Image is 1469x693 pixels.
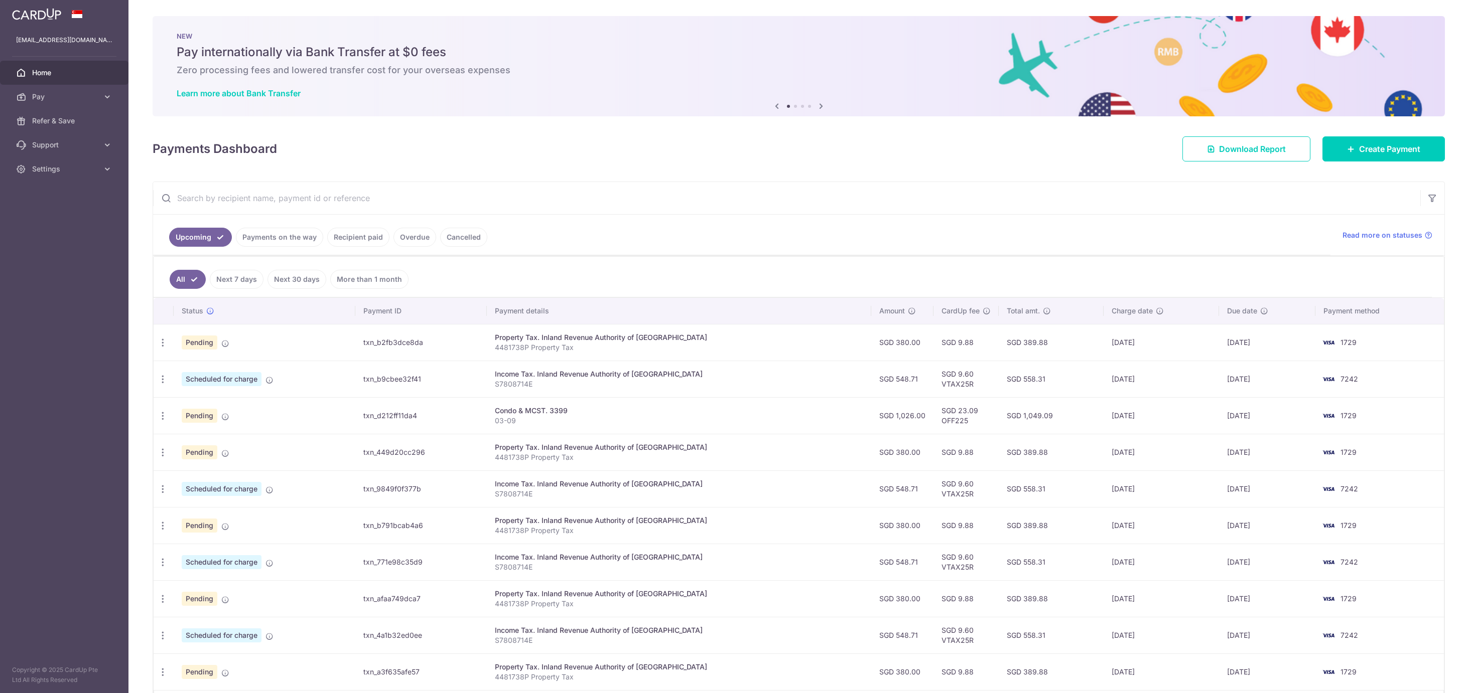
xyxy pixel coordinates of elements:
[16,35,112,45] p: [EMAIL_ADDRESS][DOMAIN_NAME]
[871,507,933,544] td: SGD 380.00
[1182,136,1310,161] a: Download Report
[32,164,98,174] span: Settings
[933,580,999,617] td: SGD 9.88
[1341,375,1358,383] span: 7242
[1343,230,1422,240] span: Read more on statuses
[1219,397,1315,434] td: [DATE]
[355,617,486,653] td: txn_4a1b32ed0ee
[355,361,486,397] td: txn_b9cbee32f41
[933,653,999,690] td: SGD 9.88
[1341,411,1357,420] span: 1729
[933,544,999,580] td: SGD 9.60 VTAX25R
[933,470,999,507] td: SGD 9.60 VTAX25R
[1112,306,1153,316] span: Charge date
[495,332,864,342] div: Property Tax. Inland Revenue Authority of [GEOGRAPHIC_DATA]
[1341,667,1357,676] span: 1729
[495,342,864,353] p: 4481738P Property Tax
[1219,653,1315,690] td: [DATE]
[355,544,486,580] td: txn_771e98c35d9
[999,544,1104,580] td: SGD 558.31
[495,369,864,379] div: Income Tax. Inland Revenue Authority of [GEOGRAPHIC_DATA]
[236,228,323,247] a: Payments on the way
[182,445,217,459] span: Pending
[153,182,1420,214] input: Search by recipient name, payment id or reference
[327,228,389,247] a: Recipient paid
[1007,306,1040,316] span: Total amt.
[170,270,206,289] a: All
[210,270,263,289] a: Next 7 days
[182,372,261,386] span: Scheduled for charge
[487,298,872,324] th: Payment details
[177,32,1421,40] p: NEW
[999,434,1104,470] td: SGD 389.88
[1219,507,1315,544] td: [DATE]
[933,617,999,653] td: SGD 9.60 VTAX25R
[182,628,261,642] span: Scheduled for charge
[355,434,486,470] td: txn_449d20cc296
[1318,629,1339,641] img: Bank Card
[495,489,864,499] p: S7808714E
[1219,617,1315,653] td: [DATE]
[1104,324,1219,361] td: [DATE]
[169,228,232,247] a: Upcoming
[177,64,1421,76] h6: Zero processing fees and lowered transfer cost for your overseas expenses
[1343,230,1432,240] a: Read more on statuses
[999,653,1104,690] td: SGD 389.88
[495,515,864,526] div: Property Tax. Inland Revenue Authority of [GEOGRAPHIC_DATA]
[1219,544,1315,580] td: [DATE]
[1104,544,1219,580] td: [DATE]
[871,324,933,361] td: SGD 380.00
[32,116,98,126] span: Refer & Save
[1341,594,1357,603] span: 1729
[933,397,999,434] td: SGD 23.09 OFF225
[1219,470,1315,507] td: [DATE]
[871,470,933,507] td: SGD 548.71
[495,672,864,682] p: 4481738P Property Tax
[177,44,1421,60] h5: Pay internationally via Bank Transfer at $0 fees
[495,479,864,489] div: Income Tax. Inland Revenue Authority of [GEOGRAPHIC_DATA]
[871,434,933,470] td: SGD 380.00
[495,416,864,426] p: 03-09
[153,16,1445,116] img: Bank transfer banner
[355,298,486,324] th: Payment ID
[440,228,487,247] a: Cancelled
[1318,519,1339,532] img: Bank Card
[355,653,486,690] td: txn_a3f635afe57
[1341,558,1358,566] span: 7242
[1104,617,1219,653] td: [DATE]
[1341,338,1357,347] span: 1729
[933,324,999,361] td: SGD 9.88
[1104,434,1219,470] td: [DATE]
[355,324,486,361] td: txn_b2fb3dce8da
[182,409,217,423] span: Pending
[182,555,261,569] span: Scheduled for charge
[1318,556,1339,568] img: Bank Card
[1315,298,1444,324] th: Payment method
[999,361,1104,397] td: SGD 558.31
[495,662,864,672] div: Property Tax. Inland Revenue Authority of [GEOGRAPHIC_DATA]
[182,335,217,350] span: Pending
[182,665,217,679] span: Pending
[1219,143,1286,155] span: Download Report
[1104,653,1219,690] td: [DATE]
[182,306,203,316] span: Status
[495,406,864,416] div: Condo & MCST. 3399
[1318,410,1339,422] img: Bank Card
[1341,631,1358,639] span: 7242
[495,526,864,536] p: 4481738P Property Tax
[355,470,486,507] td: txn_9849f0f377b
[495,552,864,562] div: Income Tax. Inland Revenue Authority of [GEOGRAPHIC_DATA]
[871,397,933,434] td: SGD 1,026.00
[933,507,999,544] td: SGD 9.88
[1322,136,1445,161] a: Create Payment
[1219,361,1315,397] td: [DATE]
[1219,434,1315,470] td: [DATE]
[495,589,864,599] div: Property Tax. Inland Revenue Authority of [GEOGRAPHIC_DATA]
[1341,484,1358,493] span: 7242
[871,580,933,617] td: SGD 380.00
[177,88,301,98] a: Learn more about Bank Transfer
[1104,470,1219,507] td: [DATE]
[999,324,1104,361] td: SGD 389.88
[32,92,98,102] span: Pay
[999,580,1104,617] td: SGD 389.88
